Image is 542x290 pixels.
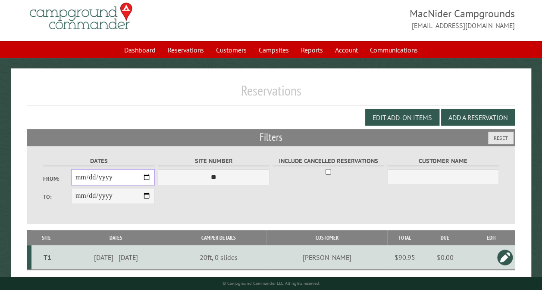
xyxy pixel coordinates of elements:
[488,132,514,144] button: Reset
[271,6,515,31] span: MacNider Campgrounds [EMAIL_ADDRESS][DOMAIN_NAME]
[266,245,388,270] td: [PERSON_NAME]
[296,42,328,58] a: Reports
[63,253,169,262] div: [DATE] - [DATE]
[61,230,171,245] th: Dates
[254,42,294,58] a: Campsites
[387,156,499,166] label: Customer Name
[422,245,468,270] td: $0.00
[222,281,320,286] small: © Campground Commander LLC. All rights reserved.
[273,156,384,166] label: Include Cancelled Reservations
[31,230,61,245] th: Site
[330,42,363,58] a: Account
[211,42,252,58] a: Customers
[266,230,388,245] th: Customer
[43,156,155,166] label: Dates
[422,230,468,245] th: Due
[441,109,515,126] button: Add a Reservation
[387,245,422,270] td: $90.95
[163,42,209,58] a: Reservations
[171,245,266,270] td: 20ft, 0 slides
[43,175,71,183] label: From:
[119,42,161,58] a: Dashboard
[468,230,515,245] th: Edit
[387,230,422,245] th: Total
[43,193,71,201] label: To:
[35,253,60,262] div: T1
[171,230,266,245] th: Camper Details
[27,82,515,106] h1: Reservations
[365,42,423,58] a: Communications
[158,156,269,166] label: Site Number
[365,109,439,126] button: Edit Add-on Items
[27,129,515,145] h2: Filters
